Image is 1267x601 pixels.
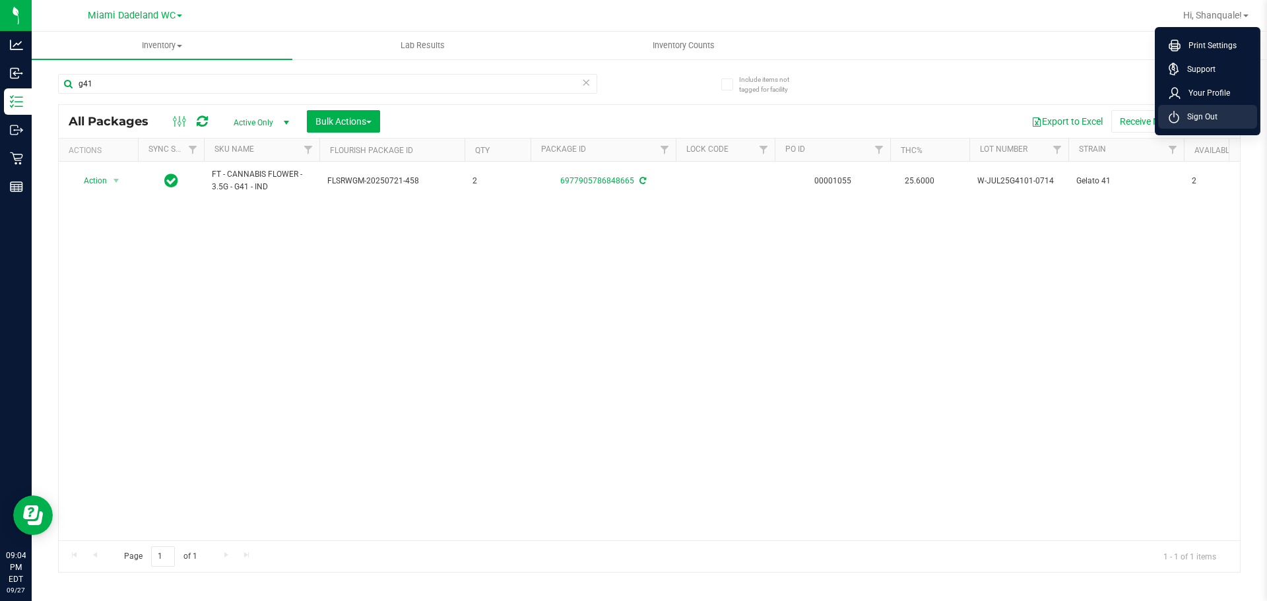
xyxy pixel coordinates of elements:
[58,74,597,94] input: Search Package ID, Item Name, SKU, Lot or Part Number...
[32,32,292,59] a: Inventory
[10,152,23,165] inline-svg: Retail
[1047,139,1068,161] a: Filter
[1153,546,1227,566] span: 1 - 1 of 1 items
[814,176,851,185] a: 00001055
[637,176,646,185] span: Sync from Compliance System
[10,123,23,137] inline-svg: Outbound
[1192,175,1242,187] span: 2
[868,139,890,161] a: Filter
[6,550,26,585] p: 09:04 PM EDT
[69,146,133,155] div: Actions
[330,146,413,155] a: Flourish Package ID
[581,74,591,91] span: Clear
[214,144,254,154] a: SKU Name
[1023,110,1111,133] button: Export to Excel
[13,495,53,535] iframe: Resource center
[901,146,923,155] a: THC%
[113,546,208,567] span: Page of 1
[1194,146,1234,155] a: Available
[88,10,176,21] span: Miami Dadeland WC
[315,116,372,127] span: Bulk Actions
[292,32,553,59] a: Lab Results
[635,40,732,51] span: Inventory Counts
[1076,175,1176,187] span: Gelato 41
[148,144,199,154] a: Sync Status
[10,180,23,193] inline-svg: Reports
[383,40,463,51] span: Lab Results
[72,172,108,190] span: Action
[10,67,23,80] inline-svg: Inbound
[307,110,380,133] button: Bulk Actions
[1158,105,1257,129] li: Sign Out
[1179,110,1218,123] span: Sign Out
[108,172,125,190] span: select
[475,146,490,155] a: Qty
[1162,139,1184,161] a: Filter
[1169,63,1252,76] a: Support
[10,95,23,108] inline-svg: Inventory
[654,139,676,161] a: Filter
[785,144,805,154] a: PO ID
[1179,63,1216,76] span: Support
[298,139,319,161] a: Filter
[151,546,175,567] input: 1
[1079,144,1106,154] a: Strain
[753,139,775,161] a: Filter
[739,75,805,94] span: Include items not tagged for facility
[1111,110,1220,133] button: Receive Non-Cannabis
[1183,10,1242,20] span: Hi, Shanquale!
[541,144,586,154] a: Package ID
[472,175,523,187] span: 2
[327,175,457,187] span: FLSRWGM-20250721-458
[977,175,1060,187] span: W-JUL25G4101-0714
[182,139,204,161] a: Filter
[212,168,311,193] span: FT - CANNABIS FLOWER - 3.5G - G41 - IND
[898,172,941,191] span: 25.6000
[69,114,162,129] span: All Packages
[686,144,729,154] a: Lock Code
[553,32,814,59] a: Inventory Counts
[10,38,23,51] inline-svg: Analytics
[980,144,1027,154] a: Lot Number
[560,176,634,185] a: 6977905786848665
[1181,39,1237,52] span: Print Settings
[6,585,26,595] p: 09/27
[1181,86,1230,100] span: Your Profile
[164,172,178,190] span: In Sync
[32,40,292,51] span: Inventory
